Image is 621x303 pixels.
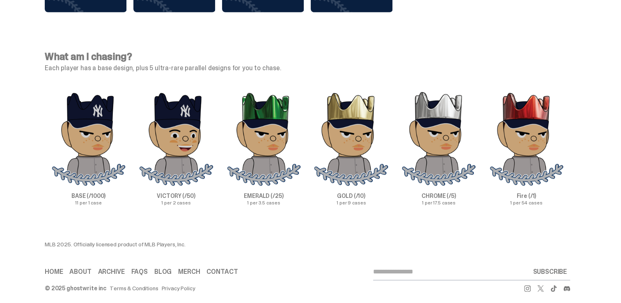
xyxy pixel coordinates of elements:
[69,269,91,275] a: About
[220,193,307,199] p: EMERALD (/25)
[401,91,477,186] img: Chrome%20Img.png
[395,200,482,205] p: 1 per 17.5 cases
[110,285,158,291] a: Terms & Conditions
[178,269,200,275] a: Merch
[132,200,220,205] p: 1 per 2 cases
[307,200,395,205] p: 1 per 9 cases
[45,200,132,205] p: 11 per 1 case
[132,193,220,199] p: VICTORY (/50)
[45,193,132,199] p: BASE (/1000)
[206,269,238,275] a: Contact
[139,91,213,186] img: Victory%20Img.png
[227,91,301,186] img: Emerald%20Img.png
[45,52,570,62] h4: What am I chasing?
[45,269,63,275] a: Home
[314,91,389,186] img: Gold%20Img.png
[529,264,570,280] button: SUBSCRIBE
[131,269,147,275] a: FAQs
[483,193,570,199] p: Fire (/1)
[395,193,482,199] p: CHROME (/5)
[45,285,106,291] div: © 2025 ghostwrite inc
[154,269,172,275] a: Blog
[51,91,126,186] img: BASE%20Img.png
[162,285,195,291] a: Privacy Policy
[98,269,125,275] a: Archive
[220,200,307,205] p: 1 per 3.5 cases
[45,65,570,71] p: Each player has a base design, plus 5 ultra-rare parallel designs for you to chase.
[483,200,570,205] p: 1 per 54 cases
[45,241,373,247] div: MLB 2025. Officially licensed product of MLB Players, Inc.
[489,91,564,186] img: Fire%20Img.png
[307,193,395,199] p: GOLD (/10)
